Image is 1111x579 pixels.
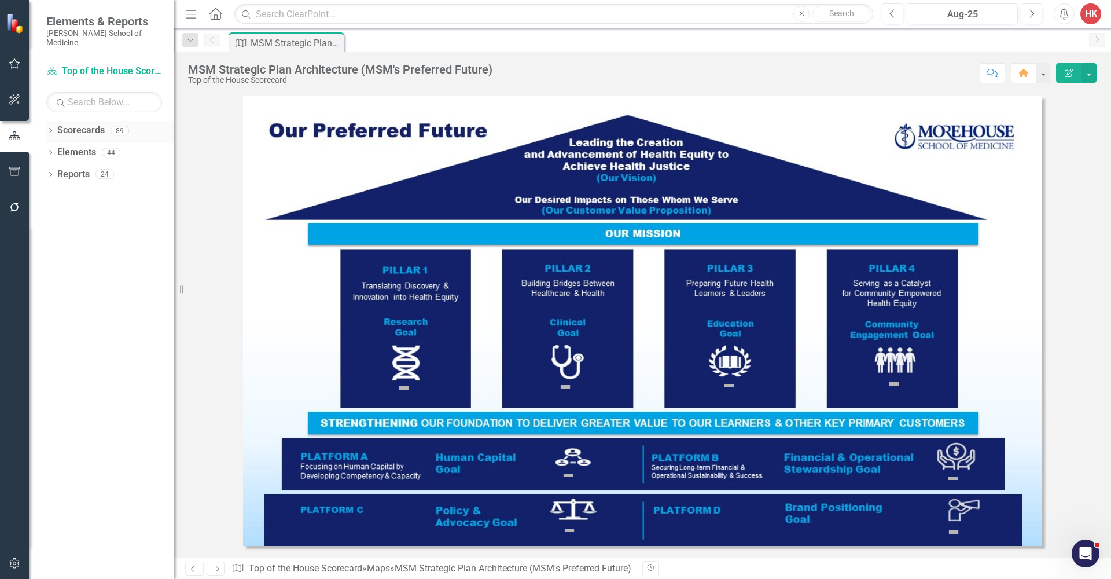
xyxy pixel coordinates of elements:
div: 89 [111,126,129,135]
a: Scorecards [57,124,105,137]
img: Policy and Advocacy BHAG: Be the premiere global vehicle through which policies are transformed t... [562,523,576,537]
a: Top of the House Scorecard [46,65,162,78]
img: Research Pillar BHAG: Partner with communities to dismantle barriers to optimal health through di... [397,381,411,395]
button: HK [1080,3,1101,24]
div: MSM Strategic Plan Architecture (MSM's Preferred Future) [395,563,631,574]
button: Search [812,6,870,22]
div: 24 [95,170,114,179]
div: Top of the House Scorecard [188,76,968,85]
img: #8 - Brand Positioning BHAG: Position Morehouse School of Medicine, in the minds of all, as the t... [947,525,961,539]
img: Clinical Pillar BHAG: Build a just and sustainable healthy global community, centering the patien... [558,380,572,394]
img: #5 - Human Capital Platform BHAG: Be the preferred global employer for health justice innovators ... [561,468,575,482]
a: Elements [57,146,96,159]
div: MSM Strategic Plan Architecture (MSM's Preferred Future) [188,63,968,76]
a: Reports [57,168,90,181]
span: Search [829,9,854,18]
input: Search ClearPoint... [234,4,873,24]
small: [PERSON_NAME] School of Medicine [46,28,162,47]
div: MSM Strategic Plan Architecture (MSM's Preferred Future) [251,36,341,50]
a: Maps [367,563,390,574]
span: Elements & Reports [46,14,162,28]
div: 44 [102,148,120,157]
div: Aug-25 [911,8,1014,21]
img: Education Pillar BHAG: Recognized as the world-class and dynamic academic health science ecosyste... [722,379,736,393]
img: MSM Strategic Plan Architecture (MSM's Preferred Future) [243,96,1042,546]
a: Top of the House Scorecard [249,563,362,574]
img: ClearPoint Strategy [6,13,26,33]
div: » » [232,562,634,576]
iframe: Intercom live chat [1072,540,1099,567]
input: Search Below... [46,92,162,112]
button: Aug-25 [907,3,1018,24]
img: #6: Financial and Operational Stewardship Platform BHAG: Recognized as the global innovative hub ... [946,471,960,485]
img: #4 - Community Engagement Pillar BHAG: Lead in the transformation of contexts, conditions, and sy... [887,377,901,391]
